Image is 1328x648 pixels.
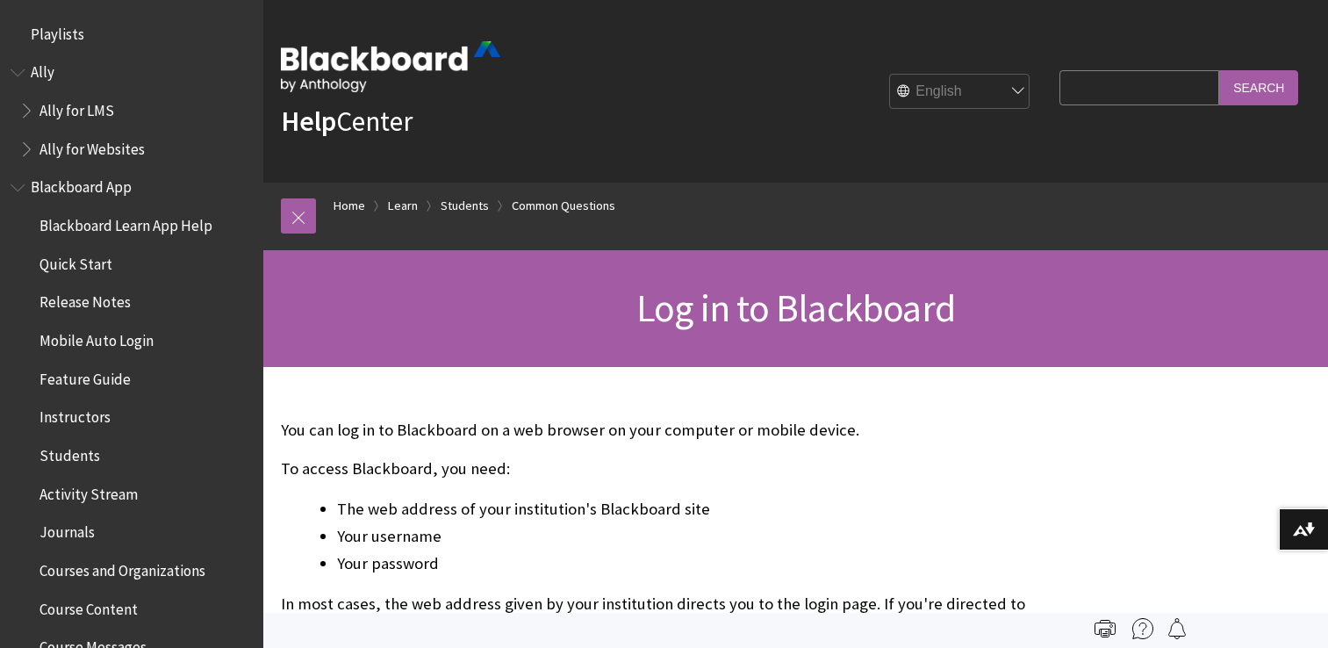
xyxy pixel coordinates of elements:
li: Your username [337,524,1051,549]
span: Ally for Websites [39,134,145,158]
strong: Help [281,104,336,139]
span: Journals [39,518,95,542]
nav: Book outline for Playlists [11,19,253,49]
li: Your password [337,551,1051,576]
span: Ally [31,58,54,82]
a: Learn [388,195,418,217]
select: Site Language Selector [890,75,1030,110]
span: Courses and Organizations [39,556,205,580]
span: Log in to Blackboard [636,284,955,332]
span: Release Notes [39,288,131,312]
a: Students [441,195,489,217]
span: Students [39,441,100,464]
span: Ally for LMS [39,96,114,119]
img: Blackboard by Anthology [281,41,500,92]
span: Quick Start [39,249,112,273]
p: You can log in to Blackboard on a web browser on your computer or mobile device. [281,419,1051,442]
a: Home [334,195,365,217]
img: Print [1095,618,1116,639]
a: Common Questions [512,195,615,217]
a: HelpCenter [281,104,413,139]
span: Feature Guide [39,364,131,388]
span: Instructors [39,403,111,427]
span: Mobile Auto Login [39,326,154,349]
img: Follow this page [1166,618,1188,639]
span: Activity Stream [39,479,138,503]
span: Blackboard Learn App Help [39,211,212,234]
input: Search [1219,70,1298,104]
nav: Book outline for Anthology Ally Help [11,58,253,164]
span: Playlists [31,19,84,43]
p: In most cases, the web address given by your institution directs you to the login page. If you're... [281,593,1051,638]
p: To access Blackboard, you need: [281,457,1051,480]
li: The web address of your institution's Blackboard site [337,497,1051,522]
img: More help [1132,618,1153,639]
span: Blackboard App [31,173,132,197]
span: Course Content [39,594,138,618]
